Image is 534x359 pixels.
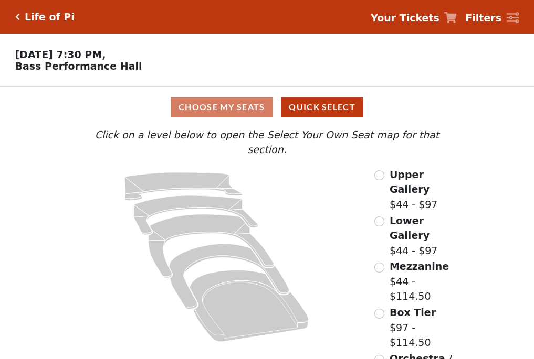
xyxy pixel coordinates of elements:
[390,169,430,195] span: Upper Gallery
[371,10,457,26] a: Your Tickets
[390,213,460,258] label: $44 - $97
[190,270,309,342] path: Orchestra / Parterre Circle - Seats Available: 12
[281,97,363,117] button: Quick Select
[134,195,258,235] path: Lower Gallery - Seats Available: 53
[390,307,436,318] span: Box Tier
[390,215,430,242] span: Lower Gallery
[390,305,460,350] label: $97 - $114.50
[25,11,75,23] h5: Life of Pi
[465,12,501,24] strong: Filters
[390,259,460,304] label: $44 - $114.50
[74,127,459,157] p: Click on a level below to open the Select Your Own Seat map for that section.
[15,13,20,20] a: Click here to go back to filters
[390,260,449,272] span: Mezzanine
[465,10,519,26] a: Filters
[371,12,439,24] strong: Your Tickets
[390,167,460,212] label: $44 - $97
[125,172,243,201] path: Upper Gallery - Seats Available: 311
